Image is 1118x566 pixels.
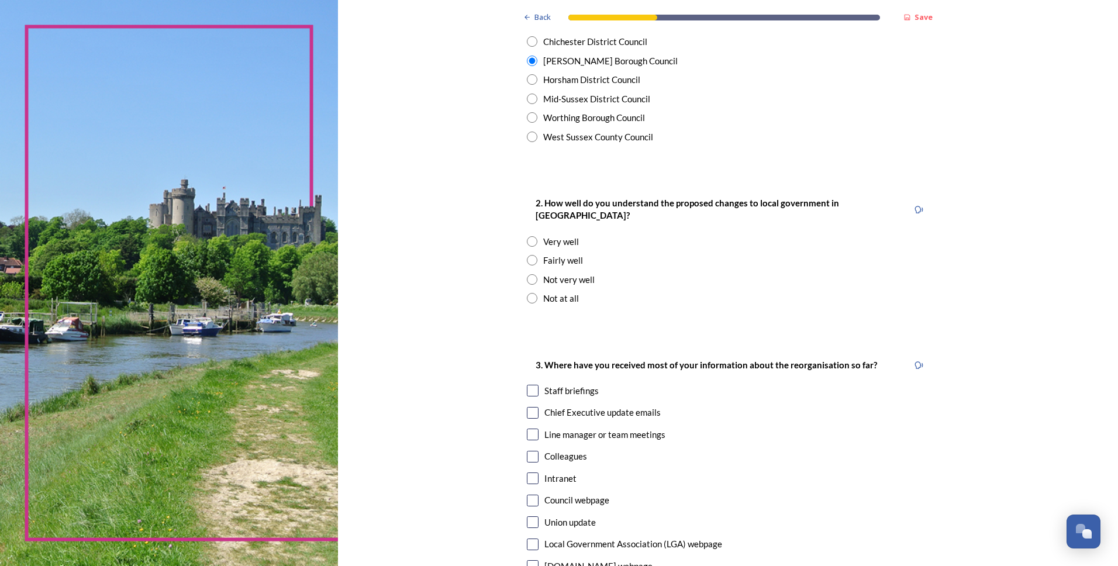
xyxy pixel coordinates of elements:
div: Union update [544,516,596,529]
div: Council webpage [544,493,609,507]
div: Mid-Sussex District Council [543,92,650,106]
strong: 3. Where have you received most of your information about the reorganisation so far? [536,360,877,370]
div: Horsham District Council [543,73,640,87]
strong: Save [915,12,933,22]
div: Chichester District Council [543,35,647,49]
div: Chief Executive update emails [544,406,661,419]
div: Fairly well [543,254,583,267]
div: Line manager or team meetings [544,428,665,441]
div: Worthing Borough Council [543,111,645,125]
strong: 2. How well do you understand the proposed changes to local government in [GEOGRAPHIC_DATA]? [536,198,841,220]
div: West Sussex County Council [543,130,653,144]
div: Very well [543,235,579,249]
div: Staff briefings [544,384,599,398]
div: Colleagues [544,450,587,463]
div: Not very well [543,273,595,287]
button: Open Chat [1067,515,1100,548]
div: Not at all [543,292,579,305]
div: Intranet [544,472,577,485]
div: Local Government Association (LGA) webpage [544,537,722,551]
span: Back [534,12,551,23]
div: [PERSON_NAME] Borough Council [543,54,678,68]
